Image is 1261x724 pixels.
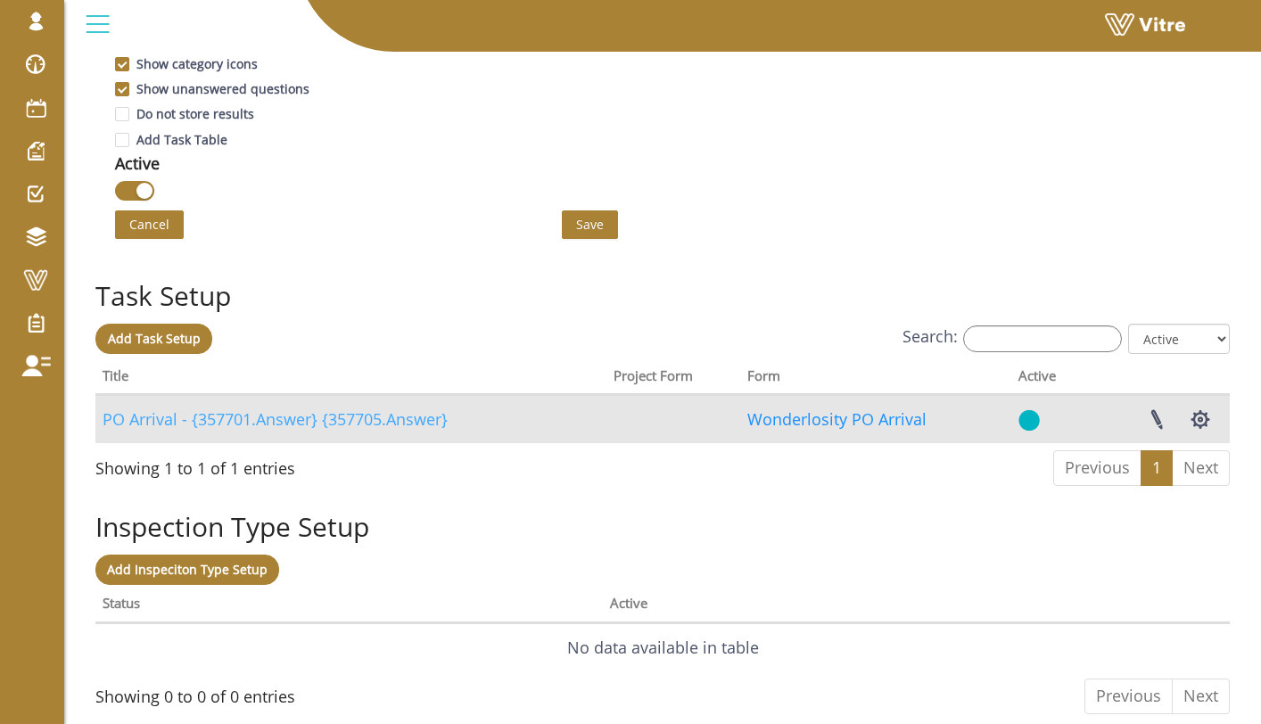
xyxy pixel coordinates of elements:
a: Add Inspeciton Type Setup [95,555,279,585]
a: PO Arrival - {357701.Answer} {357705.Answer} [103,408,448,430]
span: Cancel [129,215,169,234]
span: Do not store results [129,105,261,122]
div: Showing 1 to 1 of 1 entries [95,448,295,481]
span: Add Inspeciton Type Setup [107,561,268,578]
h2: Inspection Type Setup [95,512,1230,541]
th: Active [603,589,1094,623]
input: Search: [963,325,1122,352]
span: Add Task Setup [108,330,201,347]
a: Wonderlosity PO Arrival [747,408,927,430]
th: Title [95,362,606,396]
span: Show category icons [129,55,265,72]
span: Save [576,215,604,234]
button: Cancel [115,210,184,239]
a: Add Task Setup [95,324,212,354]
span: Show unanswered questions [129,80,317,97]
td: No data available in table [95,623,1230,671]
div: Active [115,151,160,176]
th: Project Form [606,362,740,396]
th: Active [1011,362,1084,396]
img: yes [1018,409,1040,432]
span: Add Task Table [129,131,235,148]
h2: Task Setup [95,281,1230,310]
div: Showing 0 to 0 of 0 entries [95,677,295,709]
th: Form [740,362,1012,396]
a: 1 [1141,450,1173,486]
th: Status [95,589,603,623]
label: Search: [902,324,1122,351]
button: Save [562,210,618,239]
